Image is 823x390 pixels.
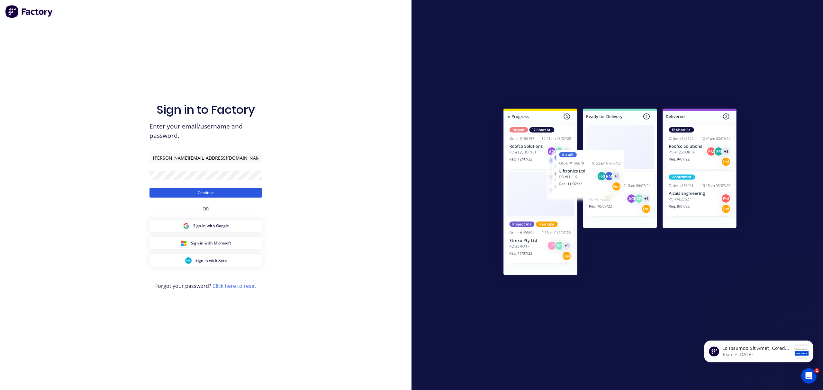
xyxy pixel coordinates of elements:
[694,328,823,373] iframe: Intercom notifications message
[213,282,256,289] a: Click here to reset
[185,257,192,264] img: Xero Sign in
[155,282,256,290] span: Forgot your password?
[193,223,229,229] span: Sign in with Google
[157,103,255,117] h1: Sign in to Factory
[183,223,189,229] img: Google Sign in
[203,198,209,220] div: OR
[149,188,262,198] button: Continue
[149,122,262,140] span: Enter your email/username and password.
[181,240,187,246] img: Microsoft Sign in
[5,5,53,18] img: Factory
[489,96,751,290] img: Sign in
[149,220,262,232] button: Google Sign inSign in with Google
[149,254,262,267] button: Xero Sign inSign in with Xero
[149,153,262,163] input: Email/Username
[149,237,262,249] button: Microsoft Sign inSign in with Microsoft
[191,240,231,246] span: Sign in with Microsoft
[801,368,817,384] iframe: Intercom live chat
[814,368,819,373] span: 1
[195,258,227,263] span: Sign in with Xero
